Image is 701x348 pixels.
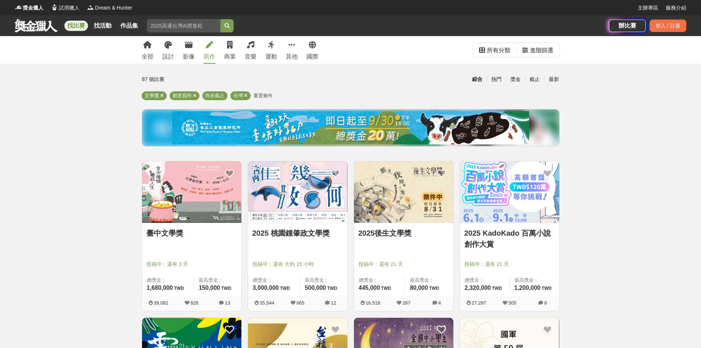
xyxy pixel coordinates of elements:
[191,300,199,306] span: 626
[87,4,94,11] img: Logo
[172,111,529,144] img: bbde9c48-f993-4d71-8b4e-c9f335f69c12.jpg
[403,300,411,306] span: 287
[472,300,486,306] span: 27,287
[487,73,506,86] div: 熱門
[174,286,184,291] span: TWD
[410,285,428,291] span: 80,000
[492,286,502,291] span: TWD
[224,52,236,61] div: 商業
[23,4,43,12] span: 獎金獵人
[173,93,192,98] span: 創意寫作
[142,36,153,64] a: 全部
[87,4,132,12] a: LogoDream & Hunter
[224,36,236,64] a: 商業
[465,277,505,284] span: 總獎金：
[91,21,114,31] a: 找活動
[51,4,58,11] img: Logo
[59,4,79,12] span: 試用獵人
[327,286,337,291] span: TWD
[95,4,132,12] span: Dream & Hunter
[305,285,326,291] span: 500,000
[307,36,318,64] a: 國際
[265,52,277,61] div: 運動
[253,285,279,291] span: 3,000,000
[203,52,215,61] div: 寫作
[514,285,541,291] span: 1,200,000
[464,228,555,250] a: 2025 KadoKado 百萬小說創作大賞
[15,4,22,11] img: Logo
[142,52,153,61] div: 全部
[15,4,43,12] a: Logo獎金獵人
[142,73,281,86] div: 87 個比賽
[286,36,298,64] a: 其他
[487,43,510,58] div: 所有分類
[525,73,544,86] div: 截止
[205,93,224,98] span: 尚未截止
[465,285,491,291] span: 2,320,000
[142,161,241,223] img: Cover Image
[305,277,343,284] span: 最高獎金：
[286,52,298,61] div: 其他
[254,93,273,98] span: 重置條件
[358,228,449,239] a: 2025後生文學獎
[260,300,275,306] span: 35,544
[410,277,449,284] span: 最高獎金：
[146,228,237,239] a: 臺中文學獎
[609,20,646,32] a: 辦比賽
[307,52,318,61] div: 國際
[147,285,173,291] span: 1,680,000
[154,300,169,306] span: 39,081
[514,277,555,284] span: 最高獎金：
[542,286,552,291] span: TWD
[381,286,391,291] span: TWD
[280,286,290,291] span: TWD
[649,20,686,32] div: 登入 / 註冊
[252,228,343,239] a: 2025 桃園鍾肇政文學獎
[438,300,441,306] span: 4
[359,277,401,284] span: 總獎金：
[666,4,686,12] a: 服務介紹
[225,300,230,306] span: 13
[147,19,220,32] input: 2025高通台灣AI黑客松
[221,286,231,291] span: TWD
[544,73,563,86] div: 最新
[530,43,553,58] div: 進階篩選
[253,277,296,284] span: 總獎金：
[117,21,141,31] a: 作品集
[64,21,88,31] a: 找比賽
[638,4,658,12] a: 主辦專區
[245,36,256,64] a: 音樂
[297,300,305,306] span: 665
[359,285,380,291] span: 445,000
[506,73,525,86] div: 獎金
[331,300,336,306] span: 12
[429,286,439,291] span: TWD
[146,260,237,268] span: 投稿中：還有 3 天
[162,36,174,64] a: 設計
[183,52,195,61] div: 影像
[183,36,195,64] a: 影像
[145,93,159,98] span: 文學獎
[366,300,380,306] span: 16,518
[460,161,559,223] img: Cover Image
[464,260,555,268] span: 投稿中：還有 21 天
[162,52,174,61] div: 設計
[199,277,237,284] span: 最高獎金：
[265,36,277,64] a: 運動
[544,300,547,306] span: 8
[203,36,215,64] a: 寫作
[51,4,79,12] a: Logo試用獵人
[509,300,517,306] span: 505
[233,93,243,98] span: 台灣
[468,73,487,86] div: 綜合
[354,161,453,223] img: Cover Image
[248,161,347,223] img: Cover Image
[252,260,343,268] span: 投稿中：還有 大約 15 小時
[199,285,220,291] span: 150,000
[358,260,449,268] span: 投稿中：還有 21 天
